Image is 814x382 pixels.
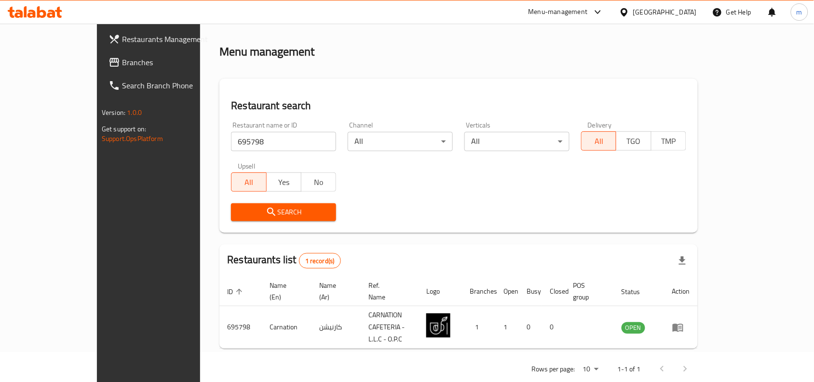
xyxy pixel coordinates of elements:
[101,74,233,97] a: Search Branch Phone
[299,256,340,266] span: 1 record(s)
[231,172,266,192] button: All
[102,132,163,145] a: Support.OpsPlatform
[122,80,225,91] span: Search Branch Phone
[102,123,146,135] span: Get support on:
[266,172,301,192] button: Yes
[426,313,450,338] img: Carnation
[219,277,698,349] table: enhanced table
[219,13,250,25] a: Home
[462,277,496,306] th: Branches
[464,132,570,151] div: All
[102,106,125,119] span: Version:
[319,280,350,303] span: Name (Ar)
[655,134,682,148] span: TMP
[633,7,697,17] div: [GEOGRAPHIC_DATA]
[101,51,233,74] a: Branches
[348,132,453,151] div: All
[419,277,462,306] th: Logo
[496,306,519,349] td: 1
[312,306,361,349] td: كارنيشن
[238,163,256,170] label: Upsell
[573,280,602,303] span: POS group
[529,6,588,18] div: Menu-management
[219,306,262,349] td: 695798
[231,132,336,151] input: Search for restaurant name or ID..
[620,134,647,148] span: TGO
[254,13,258,25] li: /
[585,134,612,148] span: All
[261,13,326,25] span: Menu management
[542,277,565,306] th: Closed
[672,322,690,333] div: Menu
[305,175,332,189] span: No
[651,131,686,151] button: TMP
[127,106,142,119] span: 1.0.0
[301,172,336,192] button: No
[462,306,496,349] td: 1
[361,306,419,349] td: CARNATION CAFETERIA - L.L.C - O.P.C
[532,363,575,375] p: Rows per page:
[219,44,314,59] h2: Menu management
[496,277,519,306] th: Open
[227,286,245,297] span: ID
[122,33,225,45] span: Restaurants Management
[262,306,312,349] td: Carnation
[622,286,653,297] span: Status
[671,249,694,272] div: Export file
[231,99,686,113] h2: Restaurant search
[271,175,298,189] span: Yes
[231,203,336,221] button: Search
[542,306,565,349] td: 0
[227,253,340,269] h2: Restaurants list
[579,362,602,377] div: Rows per page:
[235,175,262,189] span: All
[797,7,802,17] span: m
[239,206,328,218] span: Search
[270,280,300,303] span: Name (En)
[122,57,225,68] span: Branches
[519,277,542,306] th: Busy
[616,131,651,151] button: TGO
[665,277,698,306] th: Action
[101,28,233,51] a: Restaurants Management
[519,306,542,349] td: 0
[581,131,616,151] button: All
[588,122,612,128] label: Delivery
[299,253,341,269] div: Total records count
[618,363,641,375] p: 1-1 of 1
[622,322,645,333] span: OPEN
[369,280,407,303] span: Ref. Name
